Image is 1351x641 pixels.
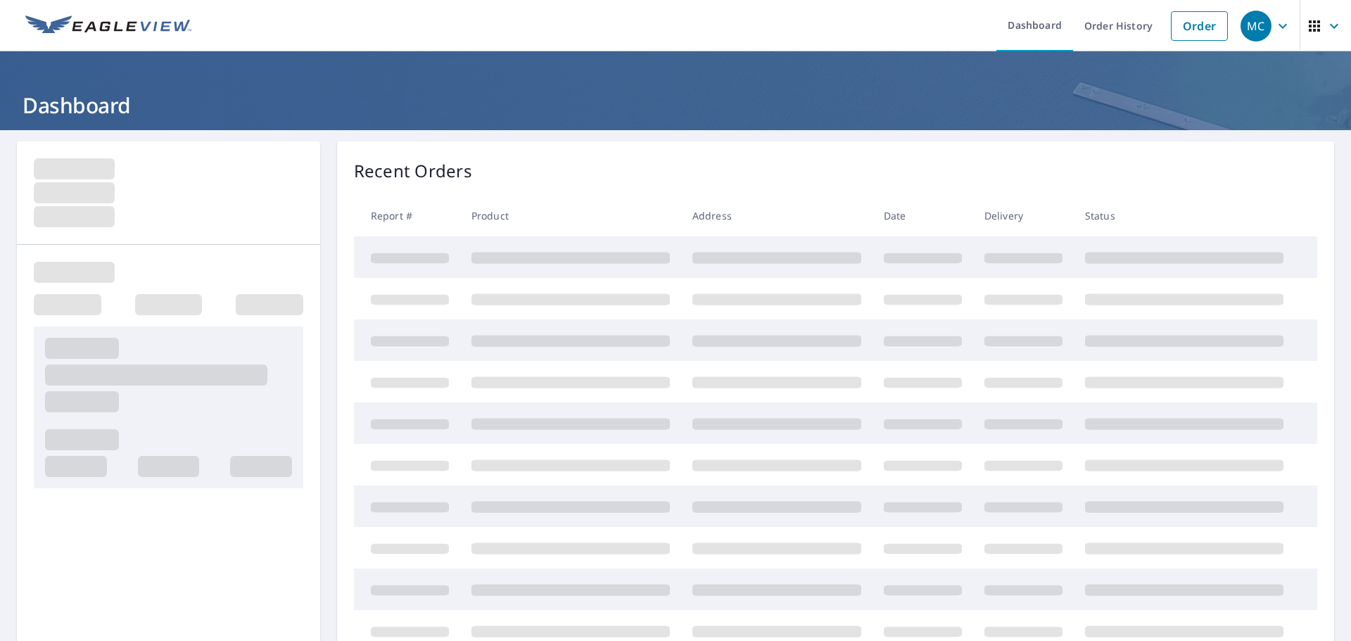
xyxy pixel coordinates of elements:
[1074,195,1295,236] th: Status
[17,91,1334,120] h1: Dashboard
[973,195,1074,236] th: Delivery
[354,158,472,184] p: Recent Orders
[354,195,460,236] th: Report #
[25,15,191,37] img: EV Logo
[460,195,681,236] th: Product
[873,195,973,236] th: Date
[1171,11,1228,41] a: Order
[1241,11,1271,42] div: MC
[681,195,873,236] th: Address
